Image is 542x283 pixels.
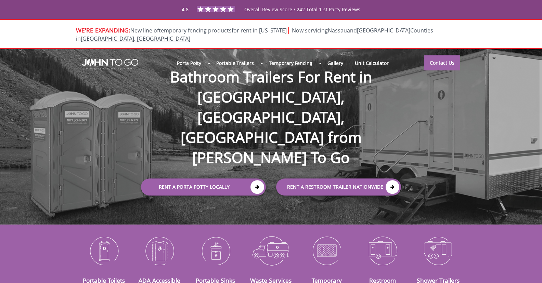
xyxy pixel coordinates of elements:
a: [GEOGRAPHIC_DATA], [GEOGRAPHIC_DATA] [81,35,190,42]
img: Restroom-Trailers-icon_N.png [360,233,405,268]
h1: Bathroom Trailers For Rent in [GEOGRAPHIC_DATA], [GEOGRAPHIC_DATA], [GEOGRAPHIC_DATA] from [PERSO... [134,45,408,168]
a: Porta Potty [171,56,207,70]
a: Contact Us [424,55,460,70]
img: Portable-Toilets-icon_N.png [81,233,127,268]
span: 4.8 [182,6,189,13]
img: Temporary-Fencing-cion_N.png [304,233,349,268]
a: Portable Trailers [210,56,259,70]
a: Nassau [328,27,347,34]
a: [GEOGRAPHIC_DATA] [357,27,410,34]
a: rent a RESTROOM TRAILER Nationwide [276,178,401,196]
img: Portable-Sinks-icon_N.png [193,233,238,268]
img: Waste-Services-icon_N.png [248,233,294,268]
a: Temporary Fencing [263,56,318,70]
img: ADA-Accessible-Units-icon_N.png [137,233,182,268]
a: temporary fencing products [159,27,232,34]
span: New line of for rent in [US_STATE] [76,27,433,43]
span: | [287,25,291,35]
img: JOHN to go [82,59,138,70]
img: Shower-Trailers-icon_N.png [415,233,461,268]
span: WE'RE EXPANDING: [76,26,130,34]
a: Unit Calculator [349,56,395,70]
a: Gallery [322,56,349,70]
span: Overall Review Score / 242 Total 1-st Party Reviews [244,6,360,26]
a: Rent a Porta Potty Locally [141,178,266,196]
